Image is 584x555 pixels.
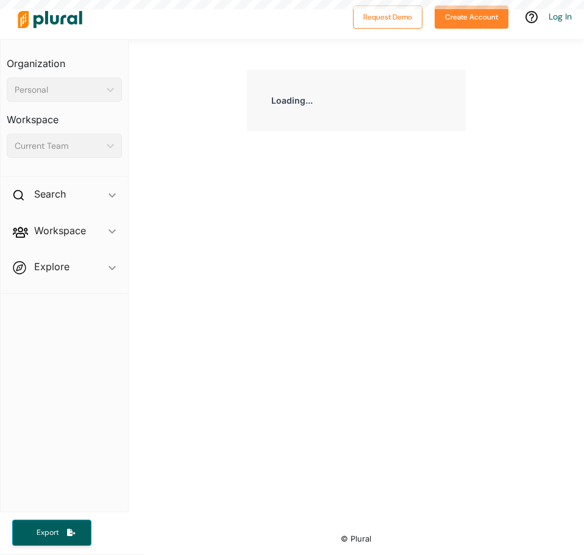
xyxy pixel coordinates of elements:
[353,5,422,29] button: Request Demo
[34,187,66,201] h2: Search
[15,84,102,96] div: Personal
[549,11,572,22] a: Log In
[15,140,102,152] div: Current Team
[12,520,91,546] button: Export
[435,10,508,23] a: Create Account
[247,70,466,131] div: Loading...
[435,5,508,29] button: Create Account
[28,528,67,538] span: Export
[7,102,122,129] h3: Workspace
[353,10,422,23] a: Request Demo
[7,46,122,73] h3: Organization
[341,534,371,543] small: © Plural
